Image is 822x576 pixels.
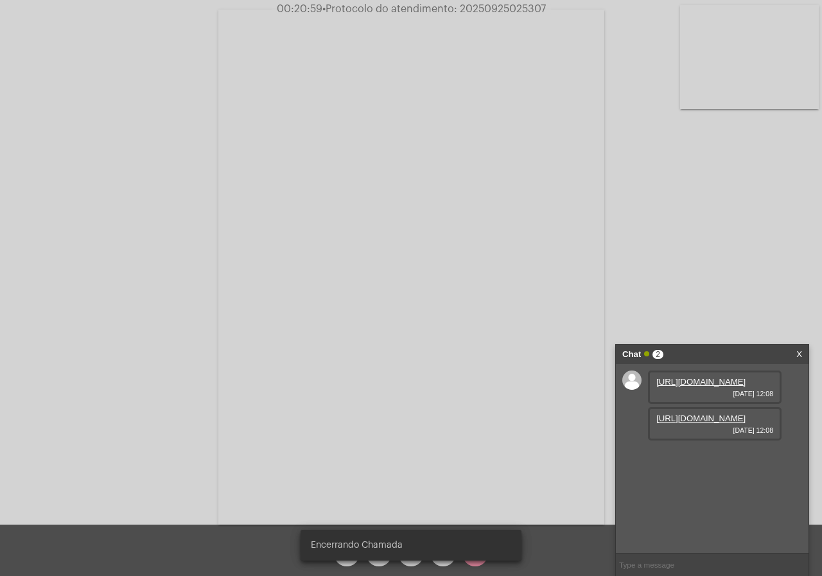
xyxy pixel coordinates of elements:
span: Protocolo do atendimento: 20250925025307 [322,4,546,14]
span: 00:20:59 [277,4,322,14]
span: Encerrando Chamada [311,539,403,552]
a: X [796,345,802,364]
a: [URL][DOMAIN_NAME] [656,414,746,423]
span: • [322,4,326,14]
input: Type a message [616,554,809,576]
span: 2 [652,350,663,359]
span: [DATE] 12:08 [656,426,773,434]
strong: Chat [622,345,641,364]
span: [DATE] 12:08 [656,390,773,397]
a: [URL][DOMAIN_NAME] [656,377,746,387]
span: Online [644,351,649,356]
